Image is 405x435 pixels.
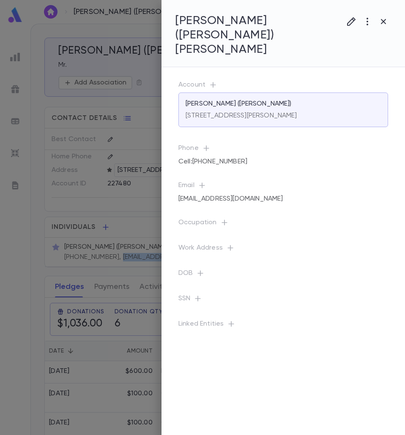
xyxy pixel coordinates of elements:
p: DOB [178,269,388,281]
p: Account [178,81,388,92]
p: Occupation [178,218,388,230]
p: Work Address [178,244,388,256]
h4: [PERSON_NAME] ([PERSON_NAME]) [PERSON_NAME] [175,14,343,57]
p: SSN [178,294,388,306]
p: Linked Entities [178,320,388,332]
p: [PERSON_NAME] ([PERSON_NAME]) [186,100,292,108]
p: Phone [178,144,388,156]
div: [EMAIL_ADDRESS][DOMAIN_NAME] [178,191,283,207]
p: Email [178,181,388,193]
div: Cell : [PHONE_NUMBER] [178,154,247,169]
p: [STREET_ADDRESS][PERSON_NAME] [186,111,297,120]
